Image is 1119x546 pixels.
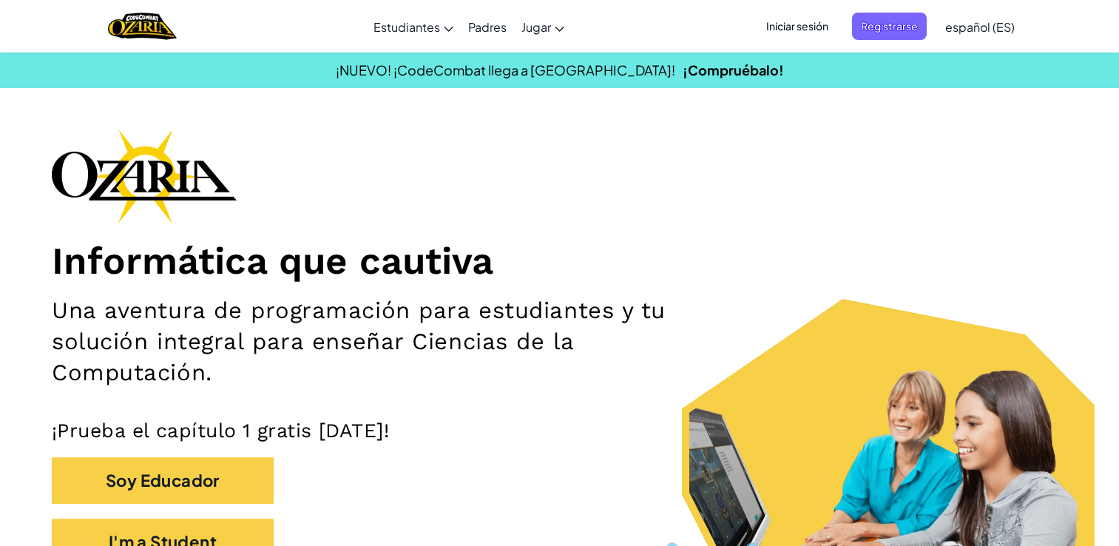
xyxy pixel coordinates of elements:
a: Jugar [514,7,572,47]
span: Jugar [521,19,551,35]
button: Soy Educador [52,457,274,504]
button: Iniciar sesión [757,13,837,40]
span: Estudiantes [373,19,440,35]
p: ¡Prueba el capítulo 1 gratis [DATE]! [52,418,1067,442]
img: Home [108,11,177,41]
span: español (ES) [945,19,1015,35]
img: Ozaria branding logo [52,129,237,223]
a: Padres [461,7,514,47]
button: Registrarse [852,13,927,40]
h1: Informática que cautiva [52,238,1067,284]
span: ¡NUEVO! ¡CodeCombat llega a [GEOGRAPHIC_DATA]! [336,61,675,78]
a: ¡Compruébalo! [683,61,784,78]
a: español (ES) [938,7,1022,47]
a: Ozaria by CodeCombat logo [108,11,177,41]
a: Estudiantes [366,7,461,47]
h2: Una aventura de programación para estudiantes y tu solución integral para enseñar Ciencias de la ... [52,295,732,388]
